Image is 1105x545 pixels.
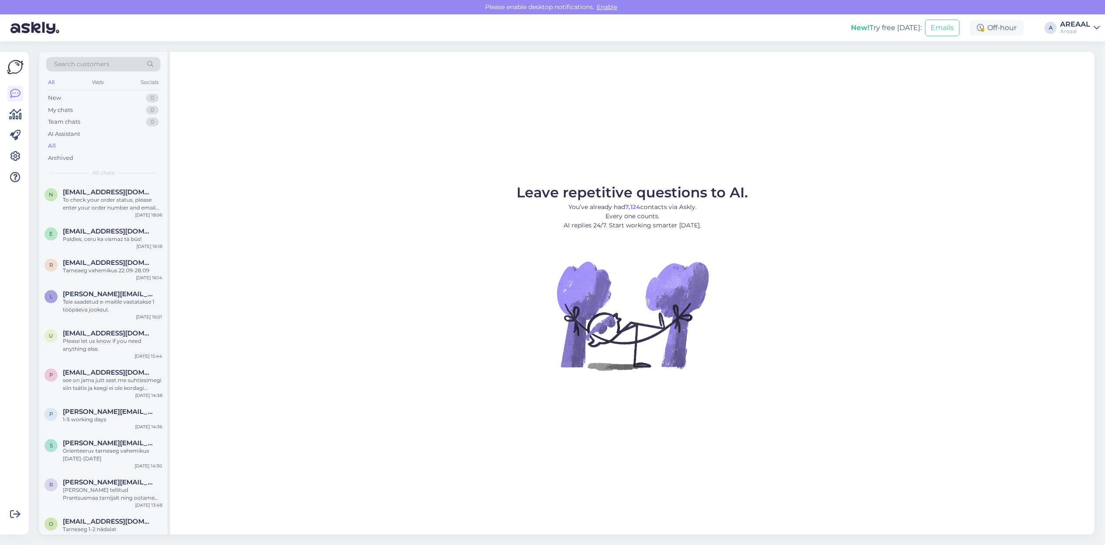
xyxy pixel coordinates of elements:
span: Enable [594,3,620,11]
p: You’ve already had contacts via Askly. Every one counts. AI replies 24/7. Start working smarter [... [517,203,748,230]
div: New [48,94,61,102]
div: Tarneaeg vahemikus 22.09-28.09 [63,267,162,274]
div: AI Assistant [48,130,80,139]
div: [DATE] 16:18 [136,243,162,250]
span: U [49,332,53,339]
div: [DATE] 16:01 [136,314,162,320]
img: No Chat active [554,237,711,394]
div: All [48,142,56,150]
div: [DATE] 14:38 [135,392,162,399]
div: see on jama jutt sest me suhtlesimegi siin tsätis ja keegi ei ole kordagi kirjutanud, et vaja mei... [63,376,162,392]
div: [DATE] 13:48 [135,533,162,540]
div: Off-hour [970,20,1023,36]
span: e [49,230,53,237]
div: [DATE] 14:36 [135,423,162,430]
div: Areaal [1060,28,1090,35]
span: r [49,262,53,268]
div: [DATE] 15:44 [135,353,162,359]
div: 1-5 working days [63,416,162,423]
span: p [49,372,53,378]
div: To check your order status, please enter your order number and email here: - [URL][DOMAIN_NAME] -... [63,196,162,212]
div: [DATE] 18:06 [135,212,162,218]
span: Search customers [54,60,109,69]
span: renekaseste@hotmail.com [63,259,153,267]
div: Orienteeruv tarneaeg vahemikus [DATE]-[DATE] [63,447,162,463]
span: laura.kane462@gmail.com [63,290,153,298]
span: paigaldus4you@gmail.com [63,369,153,376]
span: o [49,521,53,527]
div: My chats [48,106,73,115]
div: [DATE] 16:14 [136,274,162,281]
span: rene.randlane@gmail.com [63,478,153,486]
img: Askly Logo [7,59,24,75]
div: Try free [DATE]: [851,23,921,33]
span: stanislav.pupkevits@gmail.com [63,439,153,447]
div: All [46,77,56,88]
a: AREAALAreaal [1060,21,1100,35]
div: Paldies, ceru ka vismaz tā būs! [63,235,162,243]
div: Please let us know if you need anything else. [63,337,162,353]
span: n [49,191,53,198]
span: pavel.vysotskiy@gmail.com [63,408,153,416]
div: A [1044,22,1057,34]
span: olega17@inbox.ru [63,518,153,525]
button: Emails [925,20,959,36]
span: r [49,481,53,488]
span: All chats [92,169,115,177]
div: [DATE] 14:30 [135,463,162,469]
span: exit_15@inbox.lv [63,227,153,235]
div: 0 [146,118,159,126]
div: Archived [48,154,73,162]
b: 7,124 [625,203,640,211]
span: Leave repetitive questions to AI. [517,184,748,201]
div: [PERSON_NAME] tellitud Prantsusmaa tarnijalt ning ootame jõudmist. Orienteeruv tarneaeg antud mud... [63,486,162,502]
span: l [50,293,53,300]
div: 0 [146,106,159,115]
div: 0 [146,94,159,102]
div: AREAAL [1060,21,1090,28]
span: Ulyanichav@gmail.com [63,329,153,337]
span: p [49,411,53,417]
div: Web [90,77,105,88]
div: Socials [139,77,160,88]
div: Teie saadetud e-mailile vastatakse 1 tööpäeva jooksul. [63,298,162,314]
div: [DATE] 13:48 [135,502,162,508]
div: Tarneaeg 1-2 nädalat [63,525,162,533]
span: nastjuxa789@gmail.com [63,188,153,196]
div: Team chats [48,118,80,126]
b: New! [851,24,870,32]
span: s [50,442,53,449]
